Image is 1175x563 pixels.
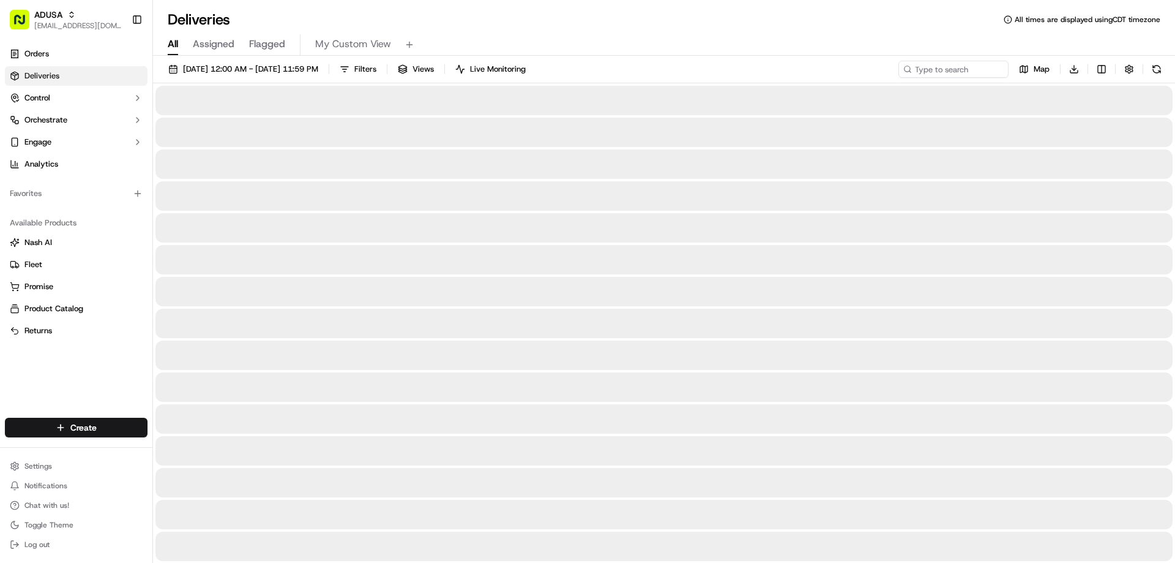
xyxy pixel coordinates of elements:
a: Returns [10,325,143,336]
button: Map [1013,61,1055,78]
button: Nash AI [5,233,147,252]
span: Control [24,93,50,104]
button: Create [5,418,147,437]
span: Returns [24,325,52,336]
button: Returns [5,321,147,341]
button: Notifications [5,477,147,494]
a: Nash AI [10,237,143,248]
span: Toggle Theme [24,520,73,530]
button: Filters [334,61,382,78]
div: Available Products [5,213,147,233]
span: My Custom View [315,37,391,51]
span: Views [412,64,434,75]
button: Log out [5,536,147,553]
button: Settings [5,458,147,475]
span: [DATE] 12:00 AM - [DATE] 11:59 PM [183,64,318,75]
span: Create [70,421,97,434]
span: Settings [24,461,52,471]
button: Promise [5,277,147,297]
span: Analytics [24,159,58,170]
button: ADUSA [34,9,62,21]
span: Orders [24,48,49,59]
span: Orchestrate [24,115,67,126]
button: Fleet [5,255,147,274]
button: Orchestrate [5,110,147,130]
button: Live Monitoring [450,61,531,78]
button: Chat with us! [5,497,147,514]
span: Chat with us! [24,501,69,510]
span: All [168,37,178,51]
span: Product Catalog [24,303,83,314]
span: Deliveries [24,70,59,81]
span: Fleet [24,259,42,270]
a: Promise [10,281,143,292]
span: Log out [24,540,50,550]
span: Promise [24,281,53,292]
a: Product Catalog [10,303,143,314]
input: Type to search [898,61,1009,78]
span: Map [1034,64,1050,75]
span: Engage [24,137,51,148]
button: Refresh [1148,61,1165,78]
button: [EMAIL_ADDRESS][DOMAIN_NAME] [34,21,122,31]
span: Flagged [249,37,285,51]
div: Favorites [5,184,147,203]
a: Analytics [5,154,147,174]
button: Engage [5,132,147,152]
a: Deliveries [5,66,147,86]
button: Product Catalog [5,299,147,319]
span: All times are displayed using CDT timezone [1015,15,1160,25]
button: Control [5,88,147,108]
button: Toggle Theme [5,516,147,534]
span: Notifications [24,481,67,491]
button: [DATE] 12:00 AM - [DATE] 11:59 PM [163,61,324,78]
a: Fleet [10,259,143,270]
a: Orders [5,44,147,64]
button: ADUSA[EMAIL_ADDRESS][DOMAIN_NAME] [5,5,127,34]
span: Live Monitoring [470,64,526,75]
button: Views [392,61,439,78]
span: Nash AI [24,237,52,248]
span: Assigned [193,37,234,51]
h1: Deliveries [168,10,230,29]
span: Filters [354,64,376,75]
